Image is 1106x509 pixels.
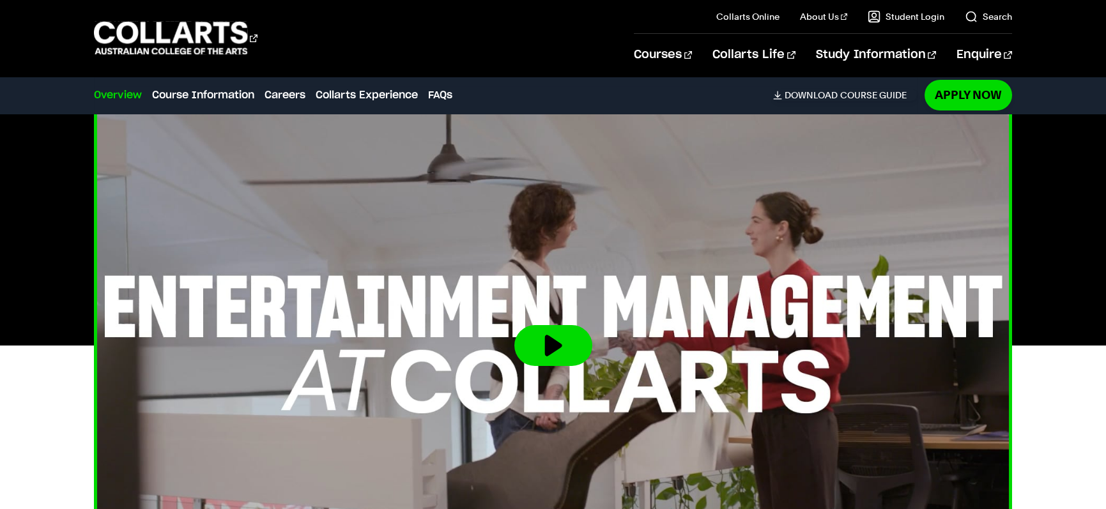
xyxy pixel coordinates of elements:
a: Enquire [956,34,1012,76]
a: Search [965,10,1012,23]
a: About Us [800,10,847,23]
a: FAQs [428,87,452,103]
a: Student Login [868,10,944,23]
a: Overview [94,87,142,103]
a: Apply Now [925,80,1012,110]
a: Courses [634,34,692,76]
span: Download [785,89,838,101]
a: Course Information [152,87,254,103]
a: Collarts Life [712,34,795,76]
div: Go to homepage [94,20,257,56]
a: Collarts Experience [316,87,418,103]
a: Collarts Online [716,10,780,23]
a: Careers [265,87,305,103]
a: Study Information [816,34,936,76]
a: DownloadCourse Guide [773,89,917,101]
